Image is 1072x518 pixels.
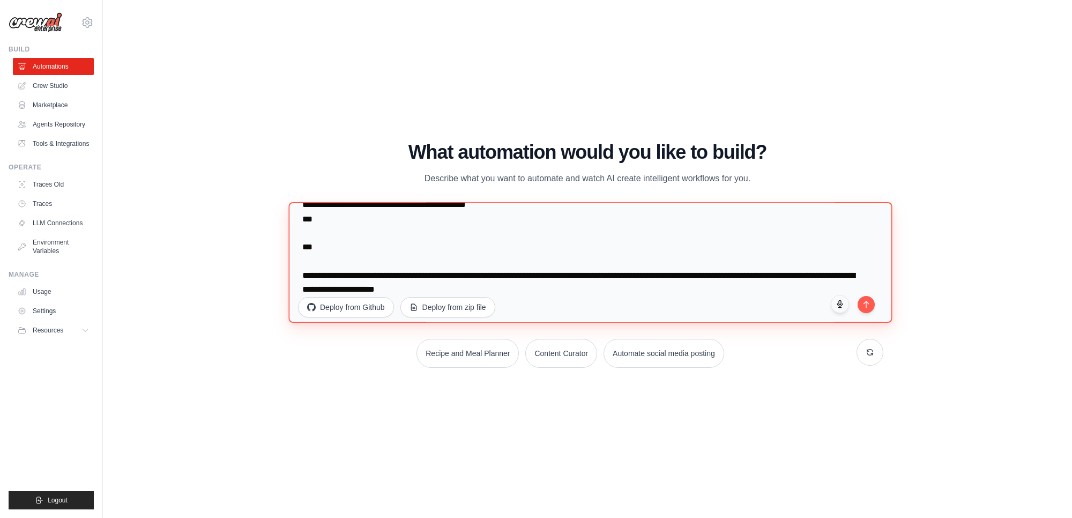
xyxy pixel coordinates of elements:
[13,77,94,94] a: Crew Studio
[9,12,62,33] img: Logo
[13,176,94,193] a: Traces Old
[33,326,63,335] span: Resources
[13,116,94,133] a: Agents Repository
[9,163,94,172] div: Operate
[13,97,94,114] a: Marketplace
[604,339,724,368] button: Automate social media posting
[9,45,94,54] div: Build
[13,302,94,320] a: Settings
[407,172,768,186] p: Describe what you want to automate and watch AI create intelligent workflows for you.
[525,339,597,368] button: Content Curator
[13,58,94,75] a: Automations
[13,135,94,152] a: Tools & Integrations
[400,297,495,317] button: Deploy from zip file
[13,283,94,300] a: Usage
[9,270,94,279] div: Manage
[292,142,883,163] h1: What automation would you like to build?
[298,297,394,317] button: Deploy from Github
[48,496,68,505] span: Logout
[13,322,94,339] button: Resources
[416,339,519,368] button: Recipe and Meal Planner
[9,491,94,509] button: Logout
[13,195,94,212] a: Traces
[13,234,94,260] a: Environment Variables
[13,214,94,232] a: LLM Connections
